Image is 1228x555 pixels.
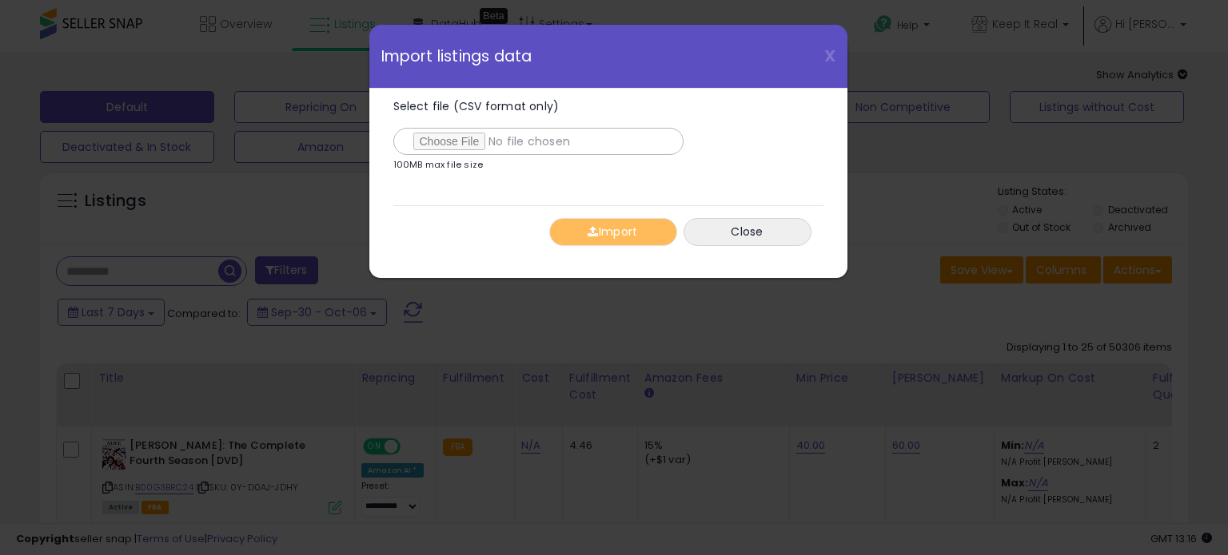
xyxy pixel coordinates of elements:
span: Select file (CSV format only) [393,98,560,114]
span: Import listings data [381,49,532,64]
span: X [824,45,835,67]
p: 100MB max file size [393,161,484,169]
button: Import [549,218,677,246]
button: Close [684,218,811,246]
